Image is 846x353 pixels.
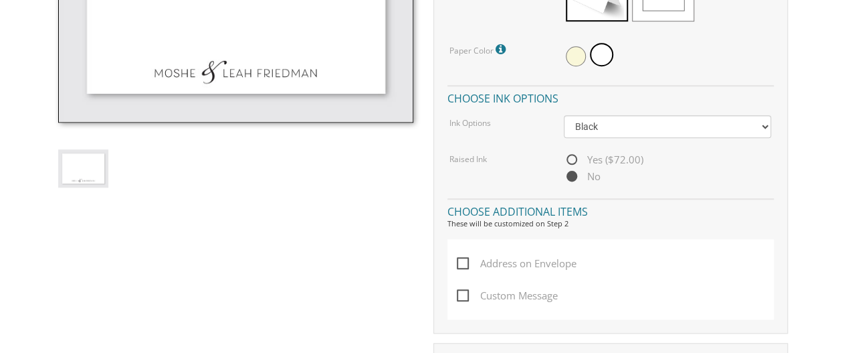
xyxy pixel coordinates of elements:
h4: Choose additional items [447,198,774,222]
span: Custom Message [457,287,558,304]
h4: Choose ink options [447,85,774,109]
span: Address on Envelope [457,255,576,272]
img: style-3-single.jpg [58,149,108,188]
span: Yes ($72.00) [564,151,643,168]
label: Ink Options [449,117,491,129]
label: Paper Color [449,41,509,58]
div: These will be customized on Step 2 [447,218,774,229]
label: Raised Ink [449,153,487,165]
span: No [564,168,601,185]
